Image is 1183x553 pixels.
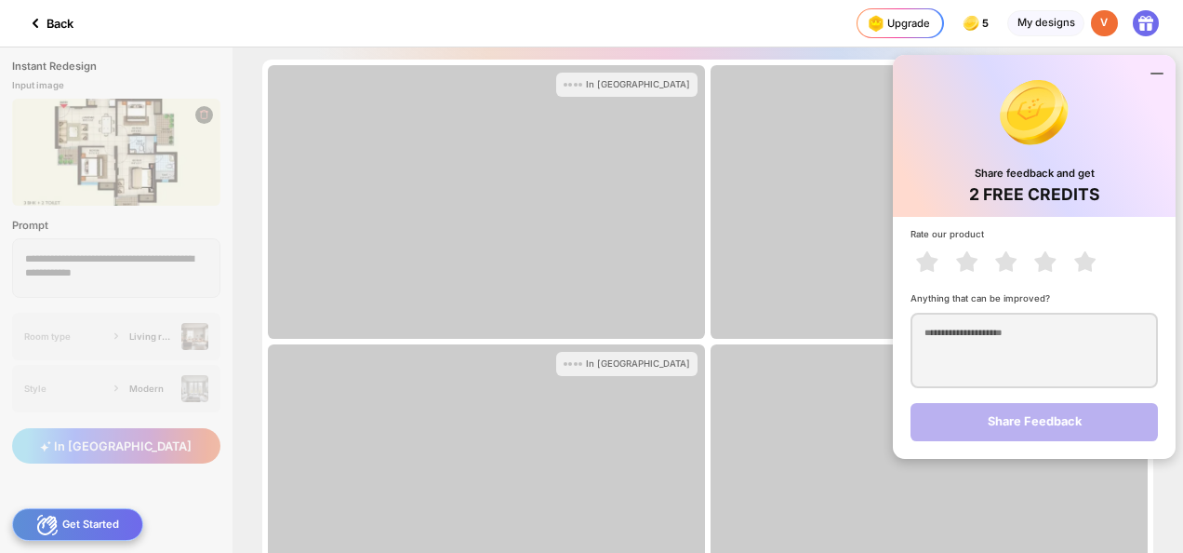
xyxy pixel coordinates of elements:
img: upgrade-nav-btn-icon.gif [864,11,888,35]
div: Share feedback and get [975,168,1095,180]
div: V [1091,10,1118,37]
div: My designs [1007,10,1084,37]
div: In [GEOGRAPHIC_DATA] [586,358,690,371]
div: Back [24,12,73,34]
span: 5 [982,18,992,30]
div: Get Started [12,508,143,541]
div: In [GEOGRAPHIC_DATA] [586,79,690,91]
div: 2 FREE CREDITS [969,185,1100,205]
div: Upgrade [864,11,931,35]
div: Anything that can be improved? [911,293,1158,305]
div: Rate our product [911,229,1158,241]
